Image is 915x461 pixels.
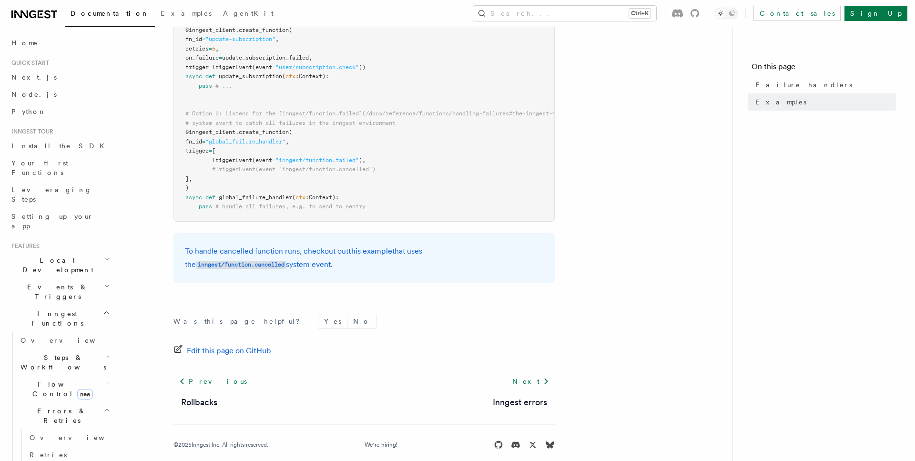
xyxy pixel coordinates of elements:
span: "global_failure_handler" [205,138,285,145]
a: Examples [752,93,896,111]
span: fn_id [185,36,202,42]
h4: On this page [752,61,896,76]
a: this example [348,246,392,256]
span: ) [185,184,189,191]
p: Was this page helpful? [173,317,306,326]
span: fn_id [185,138,202,145]
span: . [235,27,239,33]
span: ( [289,27,292,33]
span: async [185,194,202,201]
a: Install the SDK [8,137,112,154]
span: TriggerEvent [212,64,252,71]
span: def [205,194,215,201]
span: @inngest_client [185,129,235,135]
span: Features [8,242,40,250]
span: Steps & Workflows [17,353,106,372]
span: ( [282,73,285,80]
div: © 2025 Inngest Inc. All rights reserved. [173,441,268,449]
span: = [209,64,212,71]
a: Your first Functions [8,154,112,181]
a: Overview [26,429,112,446]
span: "user/subscription.check" [275,64,359,71]
button: No [347,314,376,328]
button: Errors & Retries [17,402,112,429]
a: Inngest errors [493,396,547,409]
span: Errors & Retries [17,406,103,425]
span: (event [252,157,272,164]
span: Retries [30,451,67,459]
span: Context): [299,73,329,80]
a: inngest/function.cancelled [196,260,286,269]
span: [ [212,147,215,154]
span: update_subscription_failed, [222,54,312,61]
span: # Option 2: Listens for the [inngest/function.failed](/docs/reference/functions/handling-failures... [185,110,626,117]
span: Python [11,108,46,115]
span: = [202,138,205,145]
a: Node.js [8,86,112,103]
span: . [235,129,239,135]
span: Node.js [11,91,57,98]
span: ctx [285,73,295,80]
span: global_failure_handler [219,194,292,201]
span: Events & Triggers [8,282,104,301]
a: AgentKit [217,3,279,26]
span: (event [252,64,272,71]
span: new [77,389,93,400]
span: trigger [185,147,209,154]
button: Inngest Functions [8,305,112,332]
button: Flow Controlnew [17,376,112,402]
p: To handle cancelled function runs, checkout out that uses the system event. [185,245,543,272]
a: Rollbacks [181,396,217,409]
span: #TriggerEvent(event="inngest/function.cancelled") [212,166,376,173]
span: # ... [215,82,232,89]
a: Home [8,34,112,51]
span: "update-subscription" [205,36,275,42]
span: Install the SDK [11,142,110,150]
code: inngest/function.cancelled [196,261,286,269]
button: Events & Triggers [8,278,112,305]
a: Previous [173,373,252,390]
span: = [219,54,222,61]
span: Flow Control [17,379,105,399]
span: , [215,45,219,52]
span: = [209,147,212,154]
a: Sign Up [844,6,907,21]
span: ctx [295,194,305,201]
a: Next [507,373,555,390]
button: Yes [318,314,347,328]
span: Failure handlers [755,80,852,90]
span: Edit this page on GitHub [187,344,271,358]
span: Documentation [71,10,149,17]
span: create_function [239,129,289,135]
span: = [209,45,212,52]
span: , [285,138,289,145]
a: Leveraging Steps [8,181,112,208]
span: Local Development [8,256,104,275]
span: )) [359,64,366,71]
span: Overview [20,337,119,344]
span: pass [199,82,212,89]
span: AgentKit [223,10,274,17]
span: , [275,36,279,42]
span: Your first Functions [11,159,68,176]
span: ], [185,175,192,182]
span: Examples [161,10,212,17]
a: Failure handlers [752,76,896,93]
a: Examples [155,3,217,26]
span: Overview [30,434,128,441]
a: Overview [17,332,112,349]
span: # handle all failures, e.g. to send to sentry [215,203,366,210]
span: "inngest/function.failed" [275,157,359,164]
span: update_subscription [219,73,282,80]
span: ), [359,157,366,164]
span: Inngest Functions [8,309,103,328]
span: Examples [755,97,806,107]
span: Home [11,38,38,48]
span: Setting up your app [11,213,93,230]
span: retries [185,45,209,52]
span: : [295,73,299,80]
button: Toggle dark mode [715,8,738,19]
span: on_failure [185,54,219,61]
a: Next.js [8,69,112,86]
kbd: Ctrl+K [629,9,651,18]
